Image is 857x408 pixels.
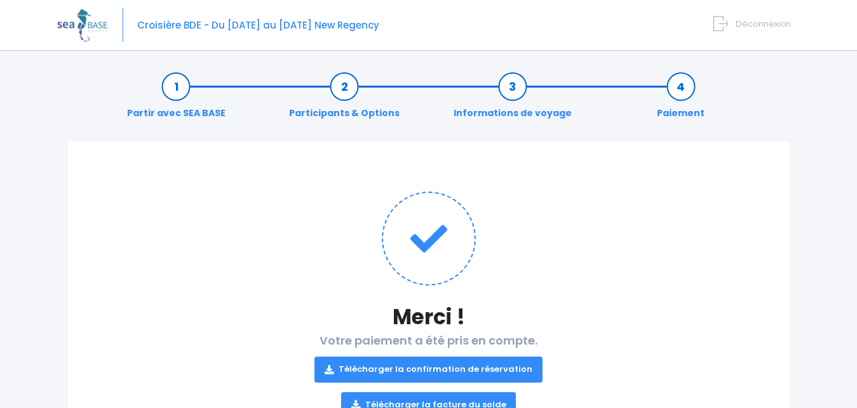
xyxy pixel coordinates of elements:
[447,80,578,120] a: Informations de voyage
[314,357,543,382] a: Télécharger la confirmation de réservation
[283,80,406,120] a: Participants & Options
[736,18,791,30] span: Déconnexion
[93,305,764,329] h1: Merci !
[137,18,379,32] span: Croisière BDE - Du [DATE] au [DATE] New Regency
[651,80,711,120] a: Paiement
[121,80,232,120] a: Partir avec SEA BASE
